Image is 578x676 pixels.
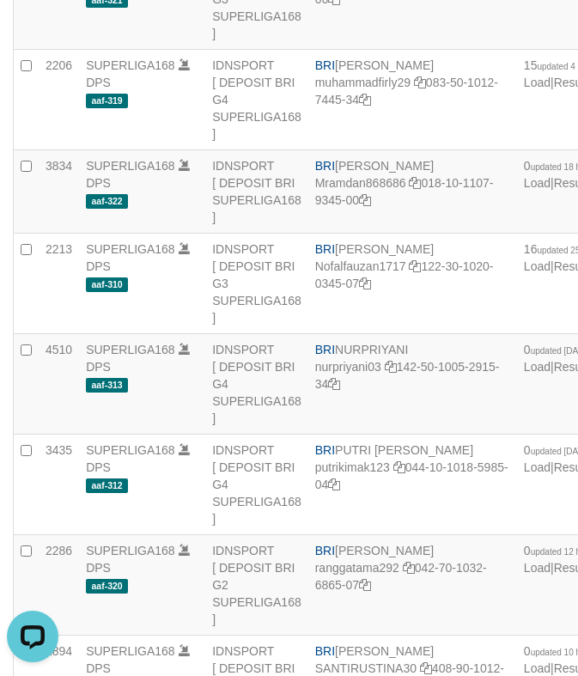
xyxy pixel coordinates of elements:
[86,194,128,209] span: aaf-322
[524,661,551,675] a: Load
[86,644,175,658] a: SUPERLIGA168
[205,535,308,636] td: IDNSPORT [ DEPOSIT BRI G2 SUPERLIGA168 ]
[86,277,128,292] span: aaf-310
[79,50,205,150] td: DPS
[393,460,405,474] a: Copy putrikimak123 to clipboard
[79,234,205,334] td: DPS
[86,378,128,393] span: aaf-313
[308,150,517,234] td: [PERSON_NAME] 018-10-1107-9345-00
[315,544,335,557] span: BRI
[79,334,205,435] td: DPS
[315,259,406,273] a: Nofalfauzan1717
[315,242,335,256] span: BRI
[315,360,381,374] a: nurpriyani03
[39,50,79,150] td: 2206
[308,435,517,535] td: PUTRI [PERSON_NAME] 044-10-1018-5985-04
[86,159,175,173] a: SUPERLIGA168
[39,535,79,636] td: 2286
[308,535,517,636] td: [PERSON_NAME] 042-70-1032-6865-07
[86,94,128,108] span: aaf-319
[385,360,397,374] a: Copy nurpriyani03 to clipboard
[205,234,308,334] td: IDNSPORT [ DEPOSIT BRI G3 SUPERLIGA168 ]
[86,343,175,356] a: SUPERLIGA168
[315,460,390,474] a: putrikimak123
[205,150,308,234] td: IDNSPORT [ DEPOSIT BRI SUPERLIGA168 ]
[205,334,308,435] td: IDNSPORT [ DEPOSIT BRI G4 SUPERLIGA168 ]
[403,561,415,575] a: Copy ranggatama292 to clipboard
[359,277,371,290] a: Copy 122301020034507 to clipboard
[328,377,340,391] a: Copy 142501005291534 to clipboard
[79,150,205,234] td: DPS
[308,334,517,435] td: NURPRIYANI 142-50-1005-2915-34
[79,435,205,535] td: DPS
[524,259,551,273] a: Load
[39,435,79,535] td: 3435
[315,661,417,675] a: SANTIRUSTINA30
[359,578,371,592] a: Copy 042701032686507 to clipboard
[328,478,340,491] a: Copy 044101018598504 to clipboard
[86,579,128,594] span: aaf-320
[7,7,58,58] button: Open LiveChat chat widget
[524,76,551,89] a: Load
[359,193,371,207] a: Copy 018101107934500 to clipboard
[315,76,411,89] a: muhammadfirly29
[420,661,432,675] a: Copy SANTIRUSTINA30 to clipboard
[39,334,79,435] td: 4510
[308,234,517,334] td: [PERSON_NAME] 122-30-1020-0345-07
[86,58,175,72] a: SUPERLIGA168
[308,50,517,150] td: [PERSON_NAME] 083-50-1012-7445-34
[359,93,371,107] a: Copy 083501012744534 to clipboard
[86,544,175,557] a: SUPERLIGA168
[409,176,421,190] a: Copy Mramdan868686 to clipboard
[315,561,399,575] a: ranggatama292
[524,176,551,190] a: Load
[315,644,335,658] span: BRI
[86,443,175,457] a: SUPERLIGA168
[205,50,308,150] td: IDNSPORT [ DEPOSIT BRI G4 SUPERLIGA168 ]
[414,76,426,89] a: Copy muhammadfirly29 to clipboard
[524,561,551,575] a: Load
[39,234,79,334] td: 2213
[39,150,79,234] td: 3834
[86,478,128,493] span: aaf-312
[524,360,551,374] a: Load
[315,343,335,356] span: BRI
[86,242,175,256] a: SUPERLIGA168
[315,176,406,190] a: Mramdan868686
[79,535,205,636] td: DPS
[205,435,308,535] td: IDNSPORT [ DEPOSIT BRI G4 SUPERLIGA168 ]
[315,159,335,173] span: BRI
[524,460,551,474] a: Load
[315,58,335,72] span: BRI
[315,443,335,457] span: BRI
[409,259,421,273] a: Copy Nofalfauzan1717 to clipboard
